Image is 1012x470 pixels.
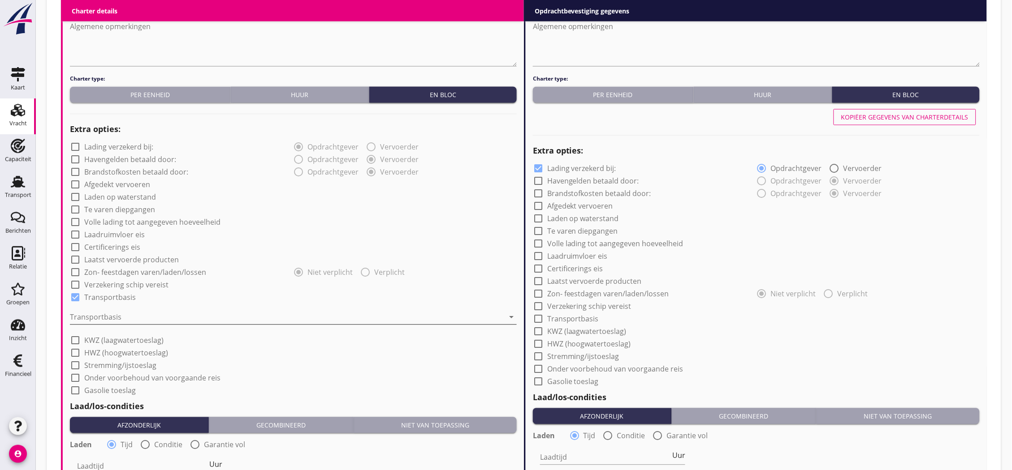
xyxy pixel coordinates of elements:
label: Havengelden betaald door: [84,155,176,164]
button: Per eenheid [533,87,694,103]
label: Te varen diepgangen [84,205,155,214]
div: Huur [234,90,366,100]
div: Groepen [6,299,30,305]
label: Certificerings eis [84,243,140,252]
label: Stremming/ijstoeslag [84,361,156,370]
textarea: Algemene opmerkingen [533,19,980,66]
label: Volle lading tot aangegeven hoeveelheid [547,239,683,248]
button: Huur [694,87,833,103]
div: Financieel [5,371,31,377]
button: Kopiëer gegevens van charterdetails [834,109,976,125]
label: Gasolie toeslag [84,386,136,395]
h4: Charter type: [70,75,517,83]
label: Onder voorbehoud van voorgaande reis [84,374,221,383]
label: Brandstofkosten betaald door: [84,168,188,177]
label: Conditie [154,440,182,449]
label: Tijd [121,440,133,449]
label: Transportbasis [84,293,136,302]
div: Relatie [9,264,27,269]
div: Gecombineerd [675,412,813,421]
label: Volle lading tot aangegeven hoeveelheid [84,218,221,227]
label: Verzekering schip vereist [547,302,631,311]
div: Vracht [9,120,27,126]
label: Havengelden betaald door: [547,177,639,186]
div: Inzicht [9,335,27,341]
h4: Charter type: [533,75,980,83]
label: Laadruimvloer eis [84,231,145,239]
label: Vervoerder [843,164,882,173]
label: Afgedekt vervoeren [84,180,150,189]
i: account_circle [9,445,27,463]
label: Lading verzekerd bij: [547,164,616,173]
h2: Laad/los-condities [70,401,517,413]
label: Afgedekt vervoeren [547,202,613,211]
button: Huur [231,87,370,103]
i: arrow_drop_down [506,312,517,323]
button: Per eenheid [70,87,231,103]
div: Niet van toepassing [820,412,976,421]
div: Capaciteit [5,156,31,162]
div: Afzonderlijk [74,421,205,430]
button: En bloc [369,87,517,103]
strong: Laden [533,432,555,440]
label: Laatst vervoerde producten [547,277,642,286]
label: HWZ (hoogwatertoeslag) [547,340,631,349]
button: Gecombineerd [209,417,354,433]
label: KWZ (laagwatertoeslag) [84,336,164,345]
div: Transport [5,192,31,198]
label: Brandstofkosten betaald door: [547,189,651,198]
label: Opdrachtgever [771,164,822,173]
h2: Extra opties: [70,124,517,136]
strong: Laden [70,440,92,449]
button: Niet van toepassing [354,417,517,433]
label: Verzekering schip vereist [84,281,169,290]
button: En bloc [832,87,980,103]
label: Lading verzekerd bij: [84,143,153,152]
label: Laden op waterstand [84,193,156,202]
div: Niet van toepassing [357,421,513,430]
div: Kopiëer gegevens van charterdetails [841,113,969,122]
button: Niet van toepassing [817,408,980,424]
div: Per eenheid [536,90,690,100]
label: Laatst vervoerde producten [84,256,179,265]
div: Huur [697,90,829,100]
button: Gecombineerd [672,408,817,424]
div: En bloc [373,90,513,100]
label: Transportbasis [547,315,599,324]
div: Afzonderlijk [536,412,668,421]
div: Gecombineerd [212,421,350,430]
span: Uur [672,452,685,459]
h2: Laad/los-condities [533,392,980,404]
label: Laden op waterstand [547,214,619,223]
label: Zon- feestdagen varen/laden/lossen [84,268,206,277]
label: Stremming/ijstoeslag [547,352,619,361]
label: HWZ (hoogwatertoeslag) [84,349,168,358]
label: Conditie [617,432,645,440]
label: KWZ (laagwatertoeslag) [547,327,627,336]
label: Tijd [584,432,596,440]
img: logo-small.a267ee39.svg [2,2,34,35]
div: Per eenheid [74,90,227,100]
div: Kaart [11,85,25,90]
h2: Extra opties: [533,145,980,157]
label: Te varen diepgangen [547,227,618,236]
label: Gasolie toeslag [547,377,599,386]
label: Garantie vol [204,440,245,449]
label: Onder voorbehoud van voorgaande reis [547,365,683,374]
button: Afzonderlijk [70,417,209,433]
label: Zon- feestdagen varen/laden/lossen [547,290,669,299]
label: Certificerings eis [547,265,603,273]
label: Laadruimvloer eis [547,252,608,261]
div: En bloc [836,90,976,100]
textarea: Algemene opmerkingen [70,19,517,66]
label: Garantie vol [667,432,708,440]
div: Berichten [5,228,31,234]
span: Uur [209,461,222,468]
button: Afzonderlijk [533,408,672,424]
input: Laadtijd [540,450,670,465]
